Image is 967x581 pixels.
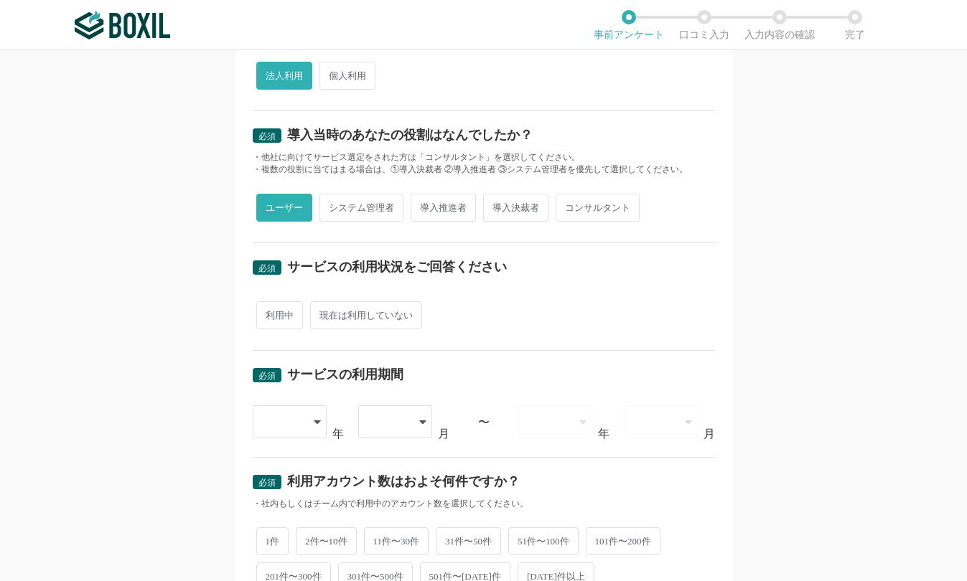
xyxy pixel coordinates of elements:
[556,194,640,222] span: コンサルタント
[75,11,170,39] img: ボクシルSaaS_ロゴ
[667,10,742,40] li: 口コミ入力
[438,428,449,440] div: 月
[364,527,429,555] span: 11件〜30件
[478,417,490,428] div: 〜
[287,128,533,141] div: 導入当時のあなたの役割はなんでしたか？
[253,151,715,164] div: ・他社に向けてサービス選定をされた方は「コンサルタント」を選択してください。
[256,527,289,555] span: 1件
[258,371,276,381] span: 必須
[256,301,303,329] span: 利用中
[742,10,818,40] li: 入力内容の確認
[287,260,507,273] div: サービスの利用状況をご回答ください
[508,527,579,555] span: 51件〜100件
[319,62,375,90] span: 個人利用
[253,164,715,176] div: ・複数の役割に当てはまる場合は、①導入決裁者 ②導入推進者 ③システム管理者を優先して選択してください。
[253,498,715,510] div: ・社内もしくはチーム内で利用中のアカウント数を選択してください。
[818,10,893,40] li: 完了
[411,194,476,222] span: 導入推進者
[436,527,501,555] span: 31件〜50件
[287,368,403,381] div: サービスの利用期間
[483,194,548,222] span: 導入決裁者
[598,428,609,440] div: 年
[287,475,520,488] div: 利用アカウント数はおよそ何件ですか？
[256,62,312,90] span: 法人利用
[258,131,276,141] span: 必須
[296,527,357,555] span: 2件〜10件
[310,301,422,329] span: 現在は利用していない
[258,478,276,488] span: 必須
[332,428,344,440] div: 年
[258,263,276,273] span: 必須
[592,10,667,40] li: 事前アンケート
[586,527,660,555] span: 101件〜200件
[319,194,403,222] span: システム管理者
[256,194,312,222] span: ユーザー
[704,428,715,440] div: 月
